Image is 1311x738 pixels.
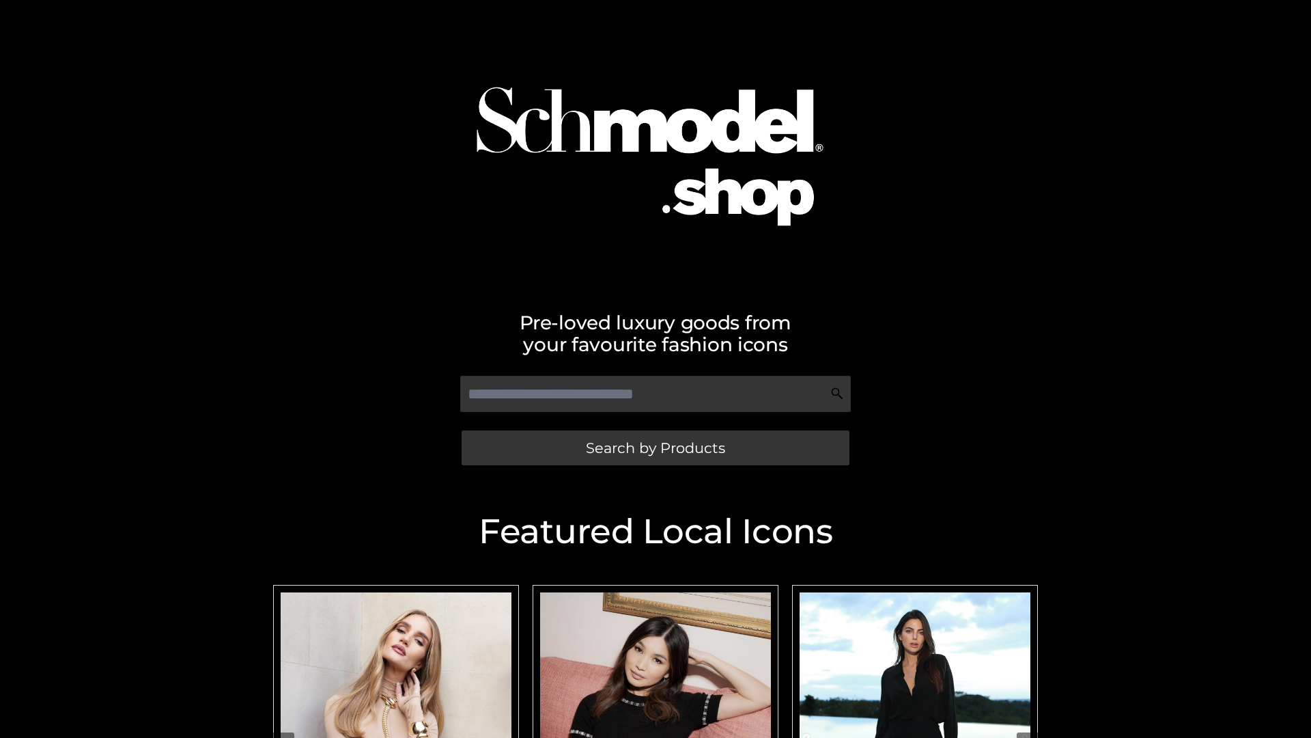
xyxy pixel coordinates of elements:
a: Search by Products [462,430,849,465]
h2: Featured Local Icons​ [266,515,1045,549]
h2: Pre-loved luxury goods from your favourite fashion icons [266,312,1045,355]
span: Search by Products [586,441,725,455]
img: Search Icon [830,387,844,400]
